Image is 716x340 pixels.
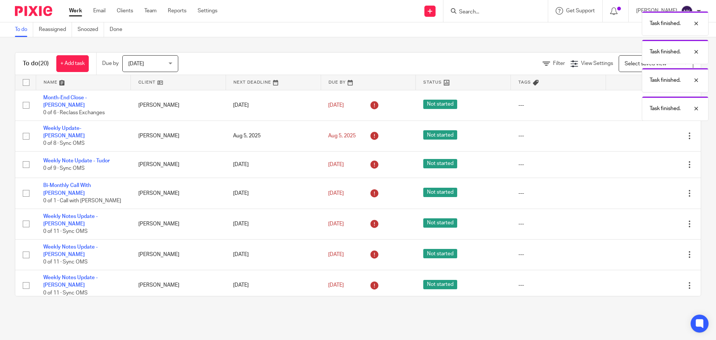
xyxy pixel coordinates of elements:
[131,178,226,209] td: [PERSON_NAME]
[650,77,681,84] p: Task finished.
[423,188,457,197] span: Not started
[43,166,85,171] span: 0 of 9 · Sync OMS
[518,190,599,197] div: ---
[131,239,226,270] td: [PERSON_NAME]
[131,151,226,178] td: [PERSON_NAME]
[518,220,599,228] div: ---
[423,159,457,168] span: Not started
[43,198,121,203] span: 0 of 1 · Call with [PERSON_NAME]
[15,6,52,16] img: Pixie
[38,60,49,66] span: (20)
[650,105,681,112] p: Task finished.
[43,290,88,296] span: 0 of 11 · Sync OMS
[168,7,186,15] a: Reports
[43,244,98,257] a: Weekly Notes Update - [PERSON_NAME]
[144,7,157,15] a: Team
[423,218,457,228] span: Not started
[117,7,133,15] a: Clients
[423,130,457,140] span: Not started
[328,103,344,108] span: [DATE]
[43,260,88,265] span: 0 of 11 · Sync OMS
[226,121,321,151] td: Aug 5, 2025
[56,55,89,72] a: + Add task
[43,158,110,163] a: Weekly Note Update - Tudor
[328,252,344,257] span: [DATE]
[43,141,85,146] span: 0 of 8 · Sync OMS
[110,22,128,37] a: Done
[226,90,321,121] td: [DATE]
[198,7,217,15] a: Settings
[128,61,144,66] span: [DATE]
[518,281,599,289] div: ---
[39,22,72,37] a: Reassigned
[69,7,82,15] a: Work
[102,60,119,67] p: Due by
[131,270,226,300] td: [PERSON_NAME]
[43,183,91,196] a: Bi-Monthly Call With [PERSON_NAME]
[226,178,321,209] td: [DATE]
[131,209,226,239] td: [PERSON_NAME]
[43,126,85,138] a: Weekly Update- [PERSON_NAME]
[518,132,599,140] div: ---
[226,209,321,239] td: [DATE]
[78,22,104,37] a: Snoozed
[226,151,321,178] td: [DATE]
[328,133,356,138] span: Aug 5, 2025
[328,221,344,227] span: [DATE]
[681,5,693,17] img: svg%3E
[43,95,87,108] a: Month-End Close - [PERSON_NAME]
[518,161,599,168] div: ---
[23,60,49,68] h1: To do
[43,275,98,288] a: Weekly Notes Update - [PERSON_NAME]
[650,20,681,27] p: Task finished.
[423,249,457,258] span: Not started
[518,251,599,258] div: ---
[328,162,344,167] span: [DATE]
[226,270,321,300] td: [DATE]
[131,90,226,121] td: [PERSON_NAME]
[226,239,321,270] td: [DATE]
[43,229,88,234] span: 0 of 11 · Sync OMS
[423,280,457,289] span: Not started
[43,110,105,115] span: 0 of 6 · Reclass Exchanges
[93,7,106,15] a: Email
[650,48,681,56] p: Task finished.
[328,191,344,196] span: [DATE]
[15,22,33,37] a: To do
[131,121,226,151] td: [PERSON_NAME]
[328,283,344,288] span: [DATE]
[43,214,98,227] a: Weekly Notes Update - [PERSON_NAME]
